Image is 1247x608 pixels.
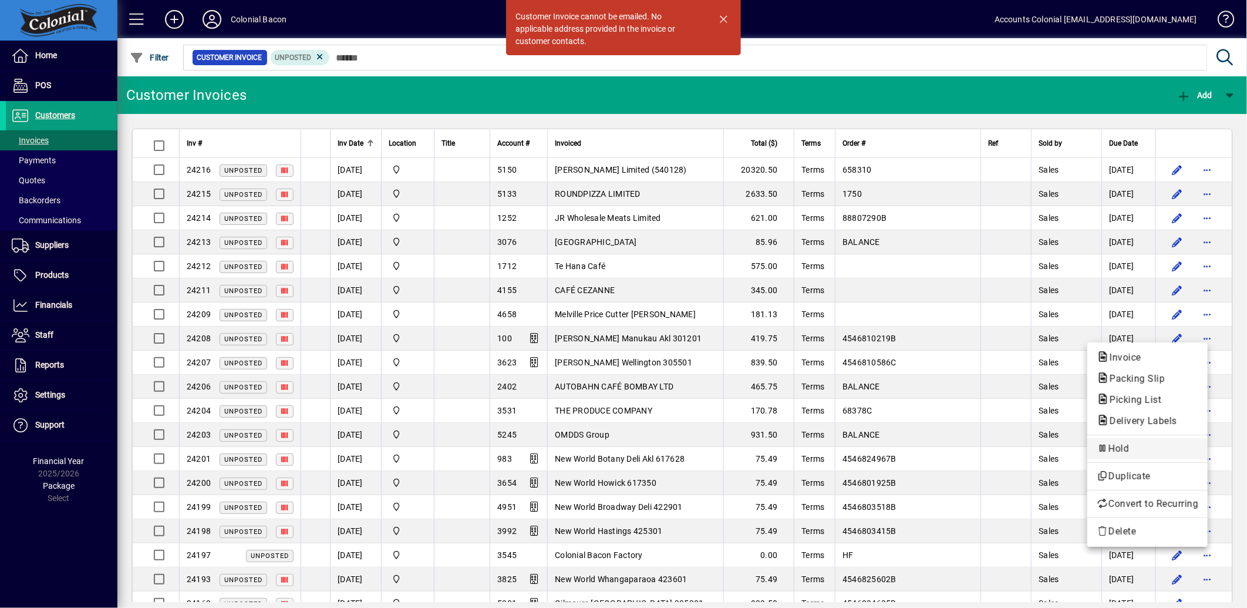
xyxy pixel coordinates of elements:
span: Delivery Labels [1097,415,1183,426]
span: Packing Slip [1097,373,1171,384]
span: Picking List [1097,394,1167,405]
span: Duplicate [1097,469,1198,483]
span: Convert to Recurring [1097,497,1198,511]
span: Hold [1097,442,1198,456]
span: Invoice [1097,352,1147,363]
span: Delete [1097,525,1198,539]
